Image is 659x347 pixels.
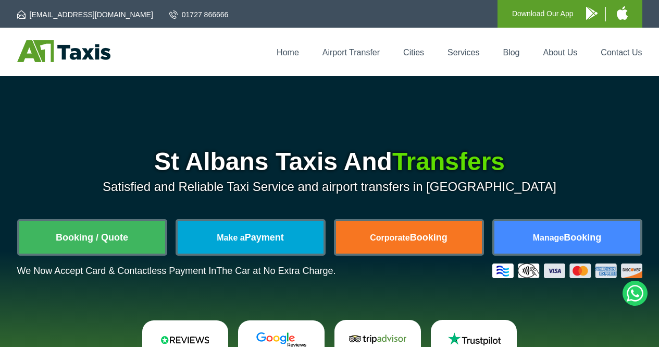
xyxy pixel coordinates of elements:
[217,233,244,242] span: Make a
[17,9,153,20] a: [EMAIL_ADDRESS][DOMAIN_NAME]
[17,40,110,62] img: A1 Taxis St Albans LTD
[533,233,564,242] span: Manage
[586,7,598,20] img: A1 Taxis Android App
[169,9,229,20] a: 01727 866666
[492,264,642,278] img: Credit And Debit Cards
[617,6,628,20] img: A1 Taxis iPhone App
[336,221,482,254] a: CorporateBooking
[19,221,165,254] a: Booking / Quote
[17,180,642,194] p: Satisfied and Reliable Taxi Service and airport transfers in [GEOGRAPHIC_DATA]
[543,48,578,57] a: About Us
[370,233,409,242] span: Corporate
[277,48,299,57] a: Home
[322,48,380,57] a: Airport Transfer
[346,331,409,347] img: Tripadvisor
[601,48,642,57] a: Contact Us
[17,149,642,174] h1: St Albans Taxis And
[17,266,336,277] p: We Now Accept Card & Contactless Payment In
[443,331,505,347] img: Trustpilot
[403,48,424,57] a: Cities
[512,7,574,20] p: Download Our App
[494,221,640,254] a: ManageBooking
[178,221,324,254] a: Make aPayment
[503,48,519,57] a: Blog
[392,148,505,175] span: Transfers
[216,266,335,276] span: The Car at No Extra Charge.
[447,48,479,57] a: Services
